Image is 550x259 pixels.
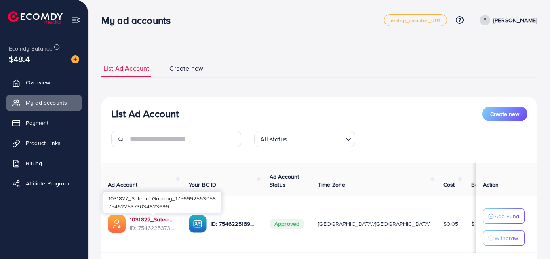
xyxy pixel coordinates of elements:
h3: List Ad Account [111,108,179,120]
span: List Ad Account [103,64,149,73]
iframe: Chat [516,223,544,253]
span: Ecomdy Balance [9,44,53,53]
a: 1031827_Saleem Gopang_1756992563058 [130,215,176,223]
img: menu [71,15,80,25]
img: ic-ba-acc.ded83a64.svg [189,215,207,233]
button: Create new [482,107,527,121]
p: Withdraw [495,233,518,243]
span: My ad accounts [26,99,67,107]
button: Add Fund [483,208,525,224]
span: $48.4 [9,53,30,65]
a: My ad accounts [6,95,82,111]
a: metap_pakistan_001 [384,14,447,26]
img: image [71,55,79,63]
input: Search for option [290,132,342,145]
span: All status [259,133,289,145]
span: Affiliate Program [26,179,69,187]
span: Ad Account Status [270,173,299,189]
span: $0.05 [443,220,459,228]
button: Withdraw [483,230,525,246]
div: 7546225373034823696 [103,192,221,213]
span: Cost [443,181,455,189]
span: Action [483,181,499,189]
h3: My ad accounts [101,15,177,26]
span: Ad Account [108,181,138,189]
a: Overview [6,74,82,91]
span: [GEOGRAPHIC_DATA]/[GEOGRAPHIC_DATA] [318,220,430,228]
div: Search for option [254,131,355,147]
a: Payment [6,115,82,131]
span: Create new [490,110,519,118]
p: [PERSON_NAME] [493,15,537,25]
span: ID: 7546225373034823696 [130,224,176,232]
img: ic-ads-acc.e4c84228.svg [108,215,126,233]
img: logo [8,11,63,24]
span: Your BC ID [189,181,217,189]
span: Create new [169,64,203,73]
span: metap_pakistan_001 [391,18,440,23]
span: Billing [26,159,42,167]
span: Overview [26,78,50,86]
span: Payment [26,119,48,127]
span: Product Links [26,139,61,147]
a: [PERSON_NAME] [476,15,537,25]
a: Product Links [6,135,82,151]
span: 1031827_Saleem Gopang_1756992563058 [108,194,216,202]
span: Approved [270,219,304,229]
p: Add Fund [495,211,519,221]
a: Billing [6,155,82,171]
span: Time Zone [318,181,345,189]
p: ID: 7546225169477632001 [211,219,257,229]
a: Affiliate Program [6,175,82,192]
